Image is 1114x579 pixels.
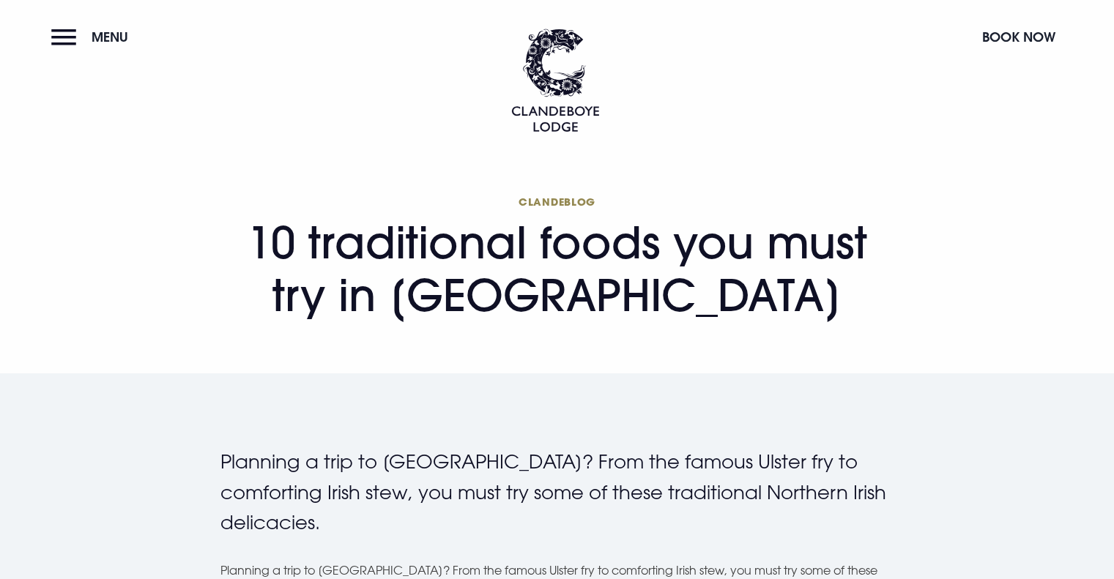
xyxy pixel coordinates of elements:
[975,21,1063,53] button: Book Now
[220,195,894,321] h1: 10 traditional foods you must try in [GEOGRAPHIC_DATA]
[51,21,135,53] button: Menu
[220,195,894,209] span: Clandeblog
[220,447,894,538] p: Planning a trip to [GEOGRAPHIC_DATA]? From the famous Ulster fry to comforting Irish stew, you mu...
[92,29,128,45] span: Menu
[511,29,599,132] img: Clandeboye Lodge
